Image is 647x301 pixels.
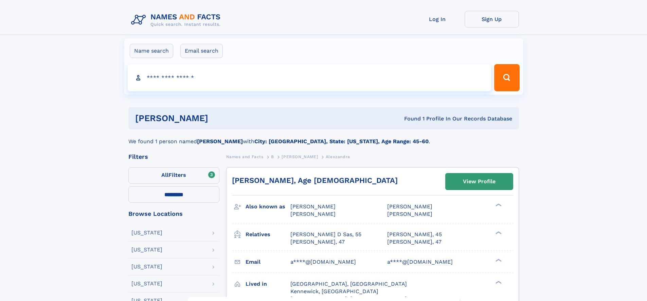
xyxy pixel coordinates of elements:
[494,280,502,284] div: ❯
[282,154,318,159] span: [PERSON_NAME]
[463,174,496,189] div: View Profile
[135,114,306,123] h1: [PERSON_NAME]
[254,138,429,145] b: City: [GEOGRAPHIC_DATA], State: [US_STATE], Age Range: 45-60
[271,152,274,161] a: B
[226,152,264,161] a: Names and Facts
[410,11,465,27] a: Log In
[290,211,336,217] span: [PERSON_NAME]
[197,138,243,145] b: [PERSON_NAME]
[180,44,223,58] label: Email search
[494,64,519,91] button: Search Button
[232,176,398,185] a: [PERSON_NAME], Age [DEMOGRAPHIC_DATA]
[128,154,219,160] div: Filters
[246,256,290,268] h3: Email
[246,278,290,290] h3: Lived in
[131,230,162,236] div: [US_STATE]
[246,201,290,212] h3: Also known as
[128,167,219,184] label: Filters
[446,173,513,190] a: View Profile
[387,238,442,246] a: [PERSON_NAME], 47
[494,258,502,262] div: ❯
[494,203,502,207] div: ❯
[387,231,442,238] a: [PERSON_NAME], 45
[128,129,519,146] div: We found 1 person named with .
[271,154,274,159] span: B
[128,64,491,91] input: search input
[130,44,173,58] label: Name search
[306,115,512,123] div: Found 1 Profile In Our Records Database
[290,288,378,295] span: Kennewick, [GEOGRAPHIC_DATA]
[326,154,350,159] span: Alexzandra
[282,152,318,161] a: [PERSON_NAME]
[128,11,226,29] img: Logo Names and Facts
[290,203,336,210] span: [PERSON_NAME]
[465,11,519,27] a: Sign Up
[290,231,361,238] a: [PERSON_NAME] D Sas, 55
[131,281,162,286] div: [US_STATE]
[128,211,219,217] div: Browse Locations
[161,172,168,178] span: All
[131,247,162,252] div: [US_STATE]
[290,238,345,246] a: [PERSON_NAME], 47
[387,203,432,210] span: [PERSON_NAME]
[494,230,502,235] div: ❯
[131,264,162,269] div: [US_STATE]
[387,211,432,217] span: [PERSON_NAME]
[290,281,407,287] span: [GEOGRAPHIC_DATA], [GEOGRAPHIC_DATA]
[246,229,290,240] h3: Relatives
